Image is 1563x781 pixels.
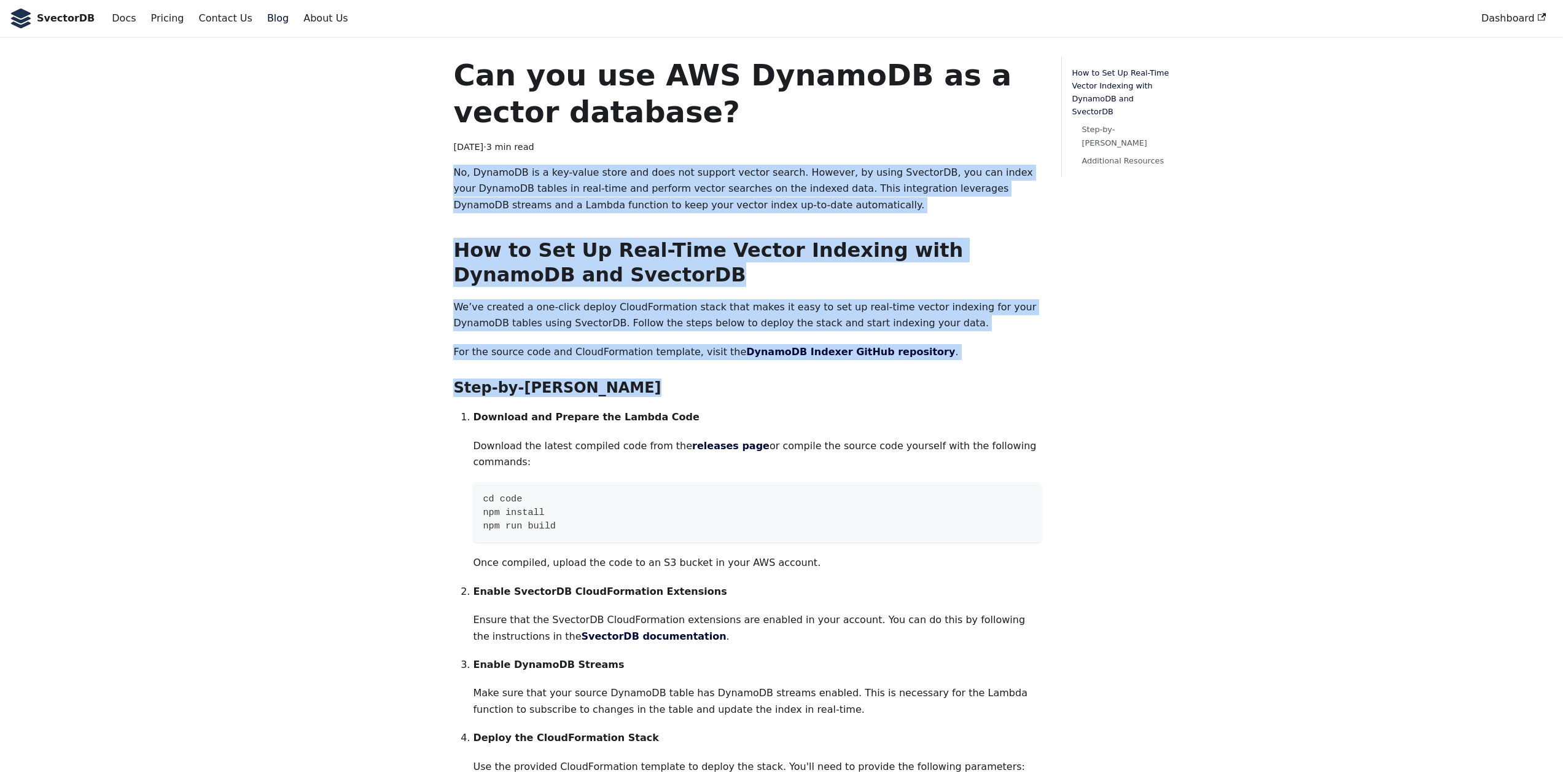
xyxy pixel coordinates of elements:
strong: Download and Prepare the Lambda Code [473,411,699,423]
a: Additional Resources [1082,154,1167,167]
time: [DATE] [453,142,483,152]
a: About Us [296,8,355,29]
a: releases page [692,440,770,452]
a: SvectorDB LogoSvectorDB [10,9,95,28]
p: Use the provided CloudFormation template to deploy the stack. You'll need to provide the followin... [473,759,1042,775]
a: SvectorDB documentation [582,630,727,642]
a: Docs [104,8,143,29]
a: Step-by-[PERSON_NAME] [1082,123,1167,149]
a: DynamoDB Indexer GitHub repository [746,346,955,358]
strong: Deploy the CloudFormation Stack [473,732,658,744]
a: How to Set Up Real-Time Vector Indexing with DynamoDB and SvectorDB [1072,66,1172,118]
a: Dashboard [1474,8,1553,29]
h2: How to Set Up Real-Time Vector Indexing with DynamoDB and SvectorDB [453,238,1042,287]
img: SvectorDB Logo [10,9,32,28]
p: We’ve created a one-click deploy CloudFormation stack that makes it easy to set up real-time vect... [453,299,1042,332]
a: Blog [260,8,296,29]
b: SvectorDB [37,10,95,26]
p: Ensure that the SvectorDB CloudFormation extensions are enabled in your account. You can do this ... [473,612,1042,645]
p: Make sure that your source DynamoDB table has DynamoDB streams enabled. This is necessary for the... [473,685,1042,718]
a: Contact Us [191,8,259,29]
span: cd code [483,493,522,504]
p: For the source code and CloudFormation template, visit the . [453,344,1042,360]
span: npm run build [483,520,555,532]
span: npm install [483,507,544,518]
h1: Can you use AWS DynamoDB as a vector database? [453,57,1042,130]
h3: Step-by-[PERSON_NAME] [453,379,1042,397]
p: Once compiled, upload the code to an S3 bucket in your AWS account. [473,555,1042,571]
div: · 3 min read [453,140,1042,155]
p: No, DynamoDB is a key-value store and does not support vector search. However, by using SvectorDB... [453,165,1042,213]
strong: Enable SvectorDB CloudFormation Extensions [473,586,727,597]
a: Pricing [144,8,192,29]
strong: Enable DynamoDB Streams [473,659,624,670]
p: Download the latest compiled code from the or compile the source code yourself with the following... [473,438,1042,471]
